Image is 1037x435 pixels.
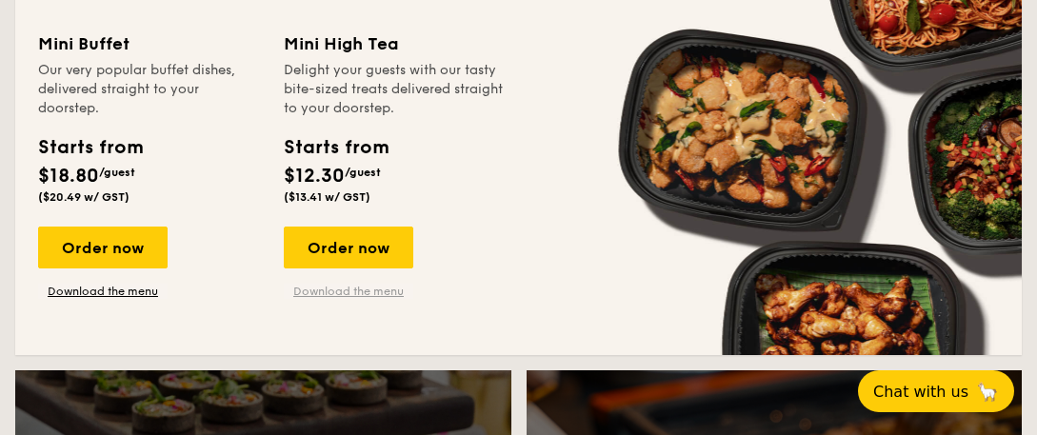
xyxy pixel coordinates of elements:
div: Mini Buffet [38,30,261,57]
div: Starts from [284,133,388,162]
span: ($20.49 w/ GST) [38,190,130,204]
div: Order now [284,227,413,268]
span: /guest [99,166,135,179]
span: /guest [345,166,381,179]
button: Chat with us🦙 [858,370,1014,412]
span: 🦙 [976,381,999,403]
span: $18.80 [38,165,99,188]
span: Chat with us [873,383,968,401]
a: Download the menu [284,284,413,299]
span: ($13.41 w/ GST) [284,190,370,204]
div: Our very popular buffet dishes, delivered straight to your doorstep. [38,61,261,118]
div: Order now [38,227,168,268]
span: $12.30 [284,165,345,188]
a: Download the menu [38,284,168,299]
div: Mini High Tea [284,30,507,57]
div: Delight your guests with our tasty bite-sized treats delivered straight to your doorstep. [284,61,507,118]
div: Starts from [38,133,142,162]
